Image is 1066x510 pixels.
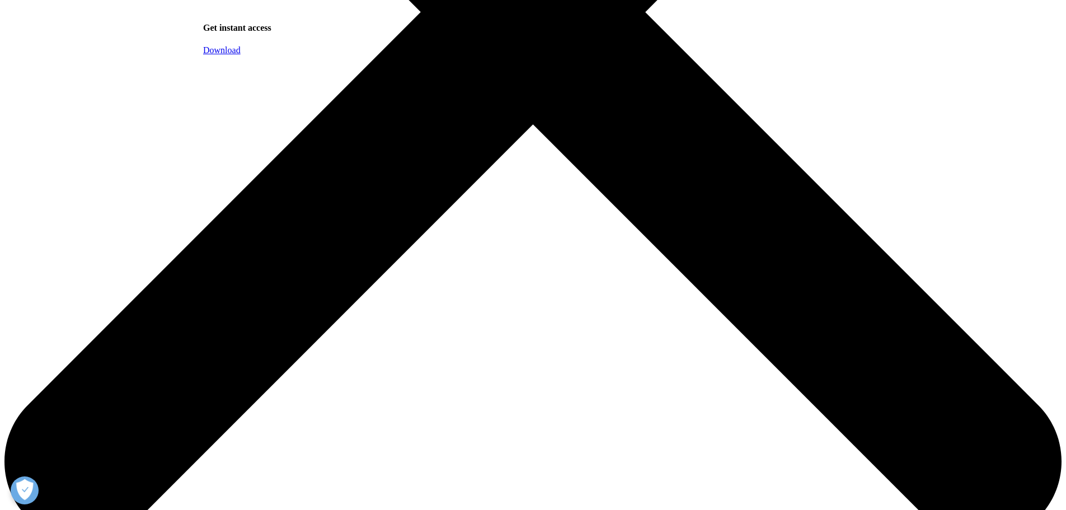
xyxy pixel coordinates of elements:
h4: Get instant access [203,23,475,33]
a: Download [203,45,241,55]
button: Open Preferences [11,476,39,504]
